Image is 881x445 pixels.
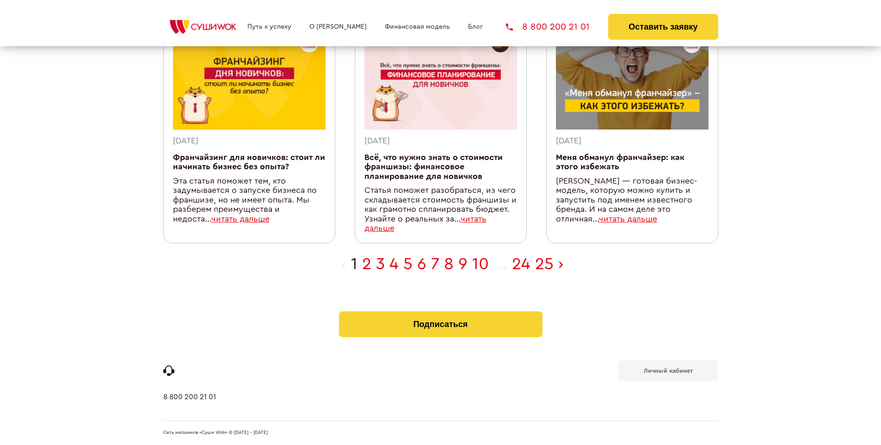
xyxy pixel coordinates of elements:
div: [DATE] [556,136,708,146]
a: 8 800 200 21 01 [506,22,590,31]
a: 8 [444,256,454,272]
div: Эта статья поможет тем, кто задумывается о запуске бизнеса по франшизе, но не имеет опыта. Мы раз... [173,177,326,224]
a: О [PERSON_NAME] [309,23,367,31]
a: Next » [558,256,563,272]
a: 5 [403,256,413,272]
a: Блог [468,23,483,31]
a: Франчайзинг для новичков: стоит ли начинать бизнес без опыта? [173,154,325,171]
span: 1 [351,256,357,272]
span: ‹ [341,256,346,272]
a: 3 [376,256,385,272]
div: [DATE] [173,136,326,146]
span: 8 800 200 21 01 [522,22,590,31]
span: Сеть магазинов «Суши Wok» © [DATE] - [DATE] [163,430,268,436]
a: Финансовая модель [385,23,450,31]
a: 4 [389,256,399,272]
a: Всё, что нужно знать о стоимости франшизы: финансовое планирование для новичков [364,154,503,180]
a: 7 [431,256,439,272]
a: 8 800 200 21 01 [163,393,216,420]
button: Подписаться [339,311,542,337]
a: читать дальше [599,215,657,223]
a: Путь к успеху [247,23,291,31]
button: Оставить заявку [608,14,718,40]
a: 9 [458,256,468,272]
a: Меня обманул франчайзер: как этого избежать [556,154,684,171]
a: 10 [472,256,489,272]
div: [PERSON_NAME] — готовая бизнес-модель, которую можно купить и запустить под именем известного бре... [556,177,708,224]
span: ... [493,256,507,272]
a: Личный кабинет [618,360,718,381]
li: « Previous [339,253,349,276]
div: Статья поможет разобраться, из чего складывается стоимость франшизы и как грамотно спланировать б... [364,186,517,234]
a: 24 [512,256,530,272]
a: 6 [417,256,426,272]
a: 2 [362,256,371,272]
b: Личный кабинет [644,368,693,374]
a: читать дальше [211,215,270,223]
a: 25 [535,256,554,272]
div: [DATE] [364,136,517,146]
